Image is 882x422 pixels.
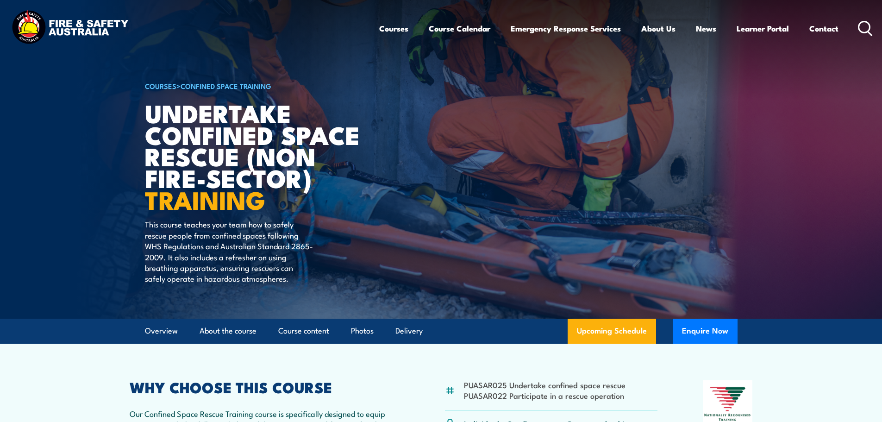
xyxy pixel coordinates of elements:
[511,16,621,41] a: Emergency Response Services
[130,380,400,393] h2: WHY CHOOSE THIS COURSE
[145,81,176,91] a: COURSES
[737,16,789,41] a: Learner Portal
[181,81,271,91] a: Confined Space Training
[395,319,423,343] a: Delivery
[673,319,738,344] button: Enquire Now
[464,379,626,390] li: PUASAR025 Undertake confined space rescue
[278,319,329,343] a: Course content
[429,16,490,41] a: Course Calendar
[145,319,178,343] a: Overview
[145,102,374,210] h1: Undertake Confined Space Rescue (non Fire-Sector)
[145,219,314,283] p: This course teaches your team how to safely rescue people from confined spaces following WHS Regu...
[379,16,408,41] a: Courses
[351,319,374,343] a: Photos
[696,16,716,41] a: News
[568,319,656,344] a: Upcoming Schedule
[809,16,838,41] a: Contact
[641,16,676,41] a: About Us
[145,80,374,91] h6: >
[145,180,265,218] strong: TRAINING
[464,390,626,401] li: PUASAR022 Participate in a rescue operation
[200,319,256,343] a: About the course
